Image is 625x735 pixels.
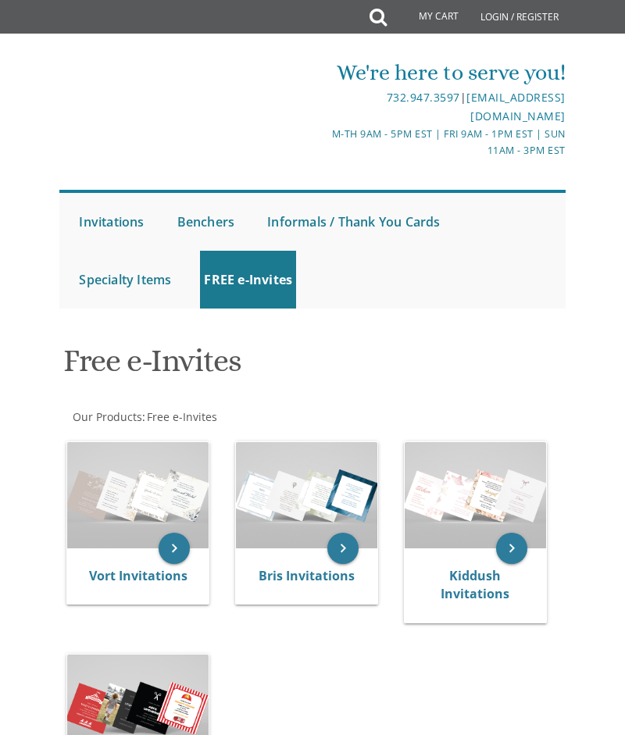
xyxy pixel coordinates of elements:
img: Vort Invitations [67,442,209,548]
a: Our Products [71,409,142,424]
img: Kiddush Invitations [405,442,546,548]
a: keyboard_arrow_right [159,533,190,564]
a: Benchers [173,193,239,251]
a: keyboard_arrow_right [327,533,359,564]
a: Vort Invitations [89,567,187,584]
a: FREE e-Invites [200,251,296,309]
a: Informals / Thank You Cards [263,193,444,251]
div: : [59,409,565,425]
a: Bris Invitations [259,567,355,584]
span: Free e-Invites [147,409,217,424]
a: Free e-Invites [145,409,217,424]
img: Bris Invitations [236,442,377,548]
div: We're here to serve you! [313,57,565,88]
a: Specialty Items [75,251,175,309]
a: My Cart [385,2,470,33]
a: keyboard_arrow_right [496,533,527,564]
h1: Free e-Invites [63,344,562,390]
div: M-Th 9am - 5pm EST | Fri 9am - 1pm EST | Sun 11am - 3pm EST [313,126,565,159]
a: 732.947.3597 [387,90,460,105]
a: Invitations [75,193,148,251]
a: Kiddush Invitations [441,567,509,603]
a: [EMAIL_ADDRESS][DOMAIN_NAME] [466,90,566,123]
div: | [313,88,565,126]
